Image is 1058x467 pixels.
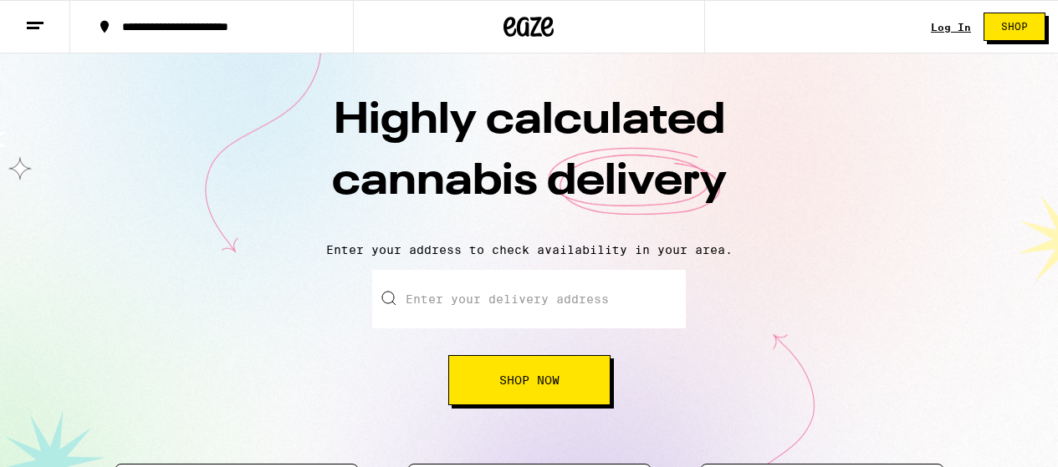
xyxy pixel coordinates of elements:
p: Enter your address to check availability in your area. [17,243,1041,256]
span: Shop Now [499,374,560,386]
div: Log In [931,22,971,33]
button: Shop Now [448,355,611,405]
h1: Highly calculated cannabis delivery [237,91,822,230]
span: Shop [1001,22,1028,32]
button: Shop [984,13,1045,41]
input: Enter your delivery address [372,270,686,328]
